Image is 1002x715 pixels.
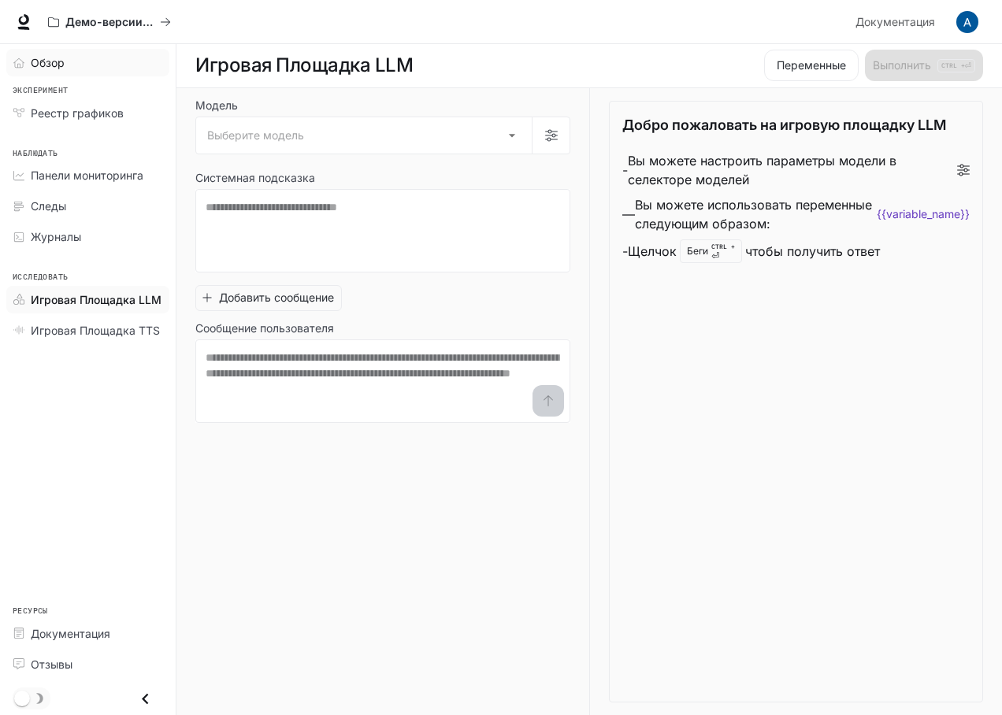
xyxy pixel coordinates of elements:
ya-tr-span: Следы [31,199,66,213]
span: Отзывы [31,656,72,672]
ya-tr-span: Сообщение пользователя [195,323,334,334]
ya-tr-span: Реестр графиков [31,106,124,120]
p: ⏎ [711,242,735,261]
ya-tr-span: Модель [195,100,238,111]
p: CTRL + [711,242,735,251]
ya-tr-span: Выберите модель [207,128,304,142]
ya-tr-span: Системная подсказка [195,172,315,183]
a: Обзор [6,49,169,76]
ya-tr-span: Щелчок [628,242,677,261]
ya-tr-span: — [622,205,635,224]
span: Игровая Площадка LLM [31,291,161,308]
span: Переключение темного режима [14,689,30,706]
button: Все рабочие пространства [41,6,178,38]
ya-tr-span: Наблюдать [13,147,58,161]
ya-tr-span: Добавить сообщение [219,288,334,308]
img: Аватар пользователя [956,11,978,33]
ya-tr-span: Эксперимент [13,84,68,98]
button: Переменные [764,50,859,81]
div: Выберите модель [196,117,532,154]
ya-tr-span: Вы можете настроить параметры модели в селекторе моделей [628,151,957,189]
span: Документация [31,625,110,642]
ya-tr-span: Вы можете использовать переменные следующим образом: [635,195,877,233]
h1: Игровая Площадка LLM [195,50,413,81]
button: Закрыть ящик [128,683,163,715]
ya-tr-span: Ресурсы [13,605,48,618]
ya-tr-span: Исследовать [13,271,68,284]
ya-tr-span: Переменные [777,56,846,76]
ya-tr-span: Беги [687,244,708,258]
ya-tr-span: - [622,161,628,180]
a: Панели мониторинга [6,161,169,189]
a: Следы [6,192,169,220]
ya-tr-span: Обзор [31,56,65,69]
ya-tr-span: Панели мониторинга [31,169,143,182]
ya-tr-span: Добро пожаловать на игровую площадку LLM [622,117,946,133]
a: Журналы [6,223,169,250]
button: Аватар пользователя [952,6,983,38]
code: {{variable_name}} [877,206,970,222]
ya-tr-span: Документация [855,15,935,28]
a: Игровая Площадка LLM [6,286,169,313]
a: Документация [849,6,945,38]
a: Документация [6,620,169,647]
a: Реестр графиков [6,99,169,127]
button: Добавить сообщение [195,285,342,311]
span: Игровая Площадка TTS [31,322,160,339]
a: Отзывы [6,650,169,678]
ya-tr-span: Демо-версии Inworld с искусственным интеллектом [65,15,364,28]
ya-tr-span: чтобы получить ответ [745,242,880,261]
a: Игровая Площадка TTS [6,317,169,344]
ya-tr-span: - [622,242,628,261]
ya-tr-span: Журналы [31,230,81,243]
